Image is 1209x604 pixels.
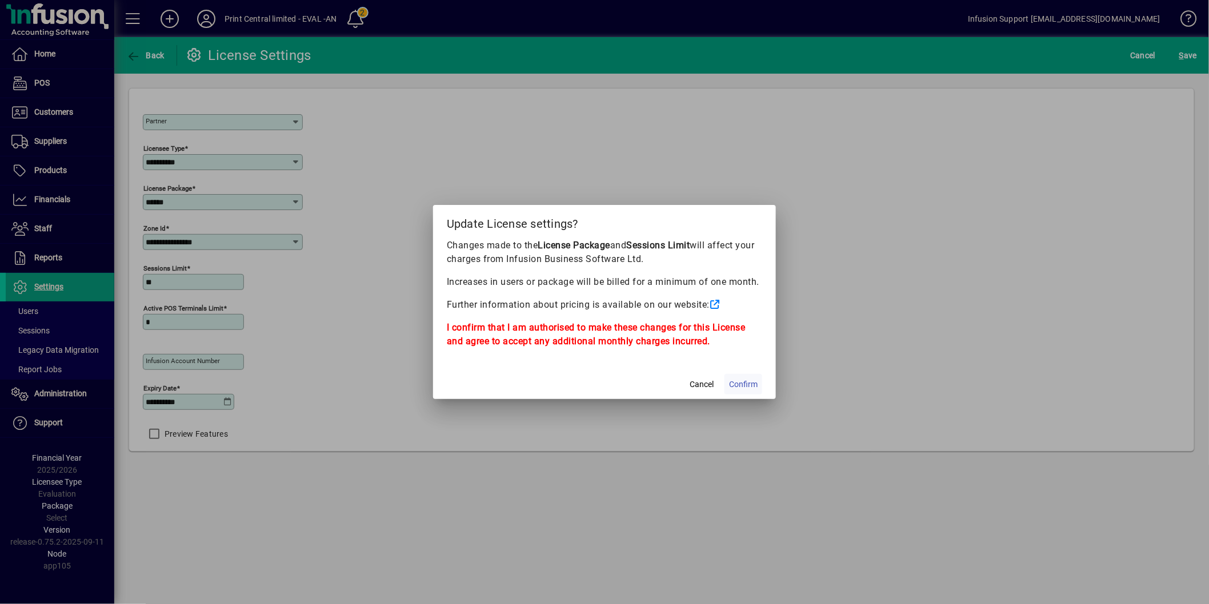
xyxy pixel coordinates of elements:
h2: Update License settings? [433,205,776,238]
span: Cancel [690,378,714,390]
p: Further information about pricing is available on our website: [447,298,762,312]
b: License Package [538,240,611,251]
button: Cancel [683,374,720,394]
p: Increases in users or package will be billed for a minimum of one month. [447,275,762,289]
b: I confirm that I am authorised to make these changes for this License and agree to accept any add... [447,322,746,347]
b: Sessions Limit [627,240,690,251]
span: Confirm [729,378,758,390]
p: Changes made to the and will affect your charges from Infusion Business Software Ltd. [447,239,762,266]
button: Confirm [724,374,762,394]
